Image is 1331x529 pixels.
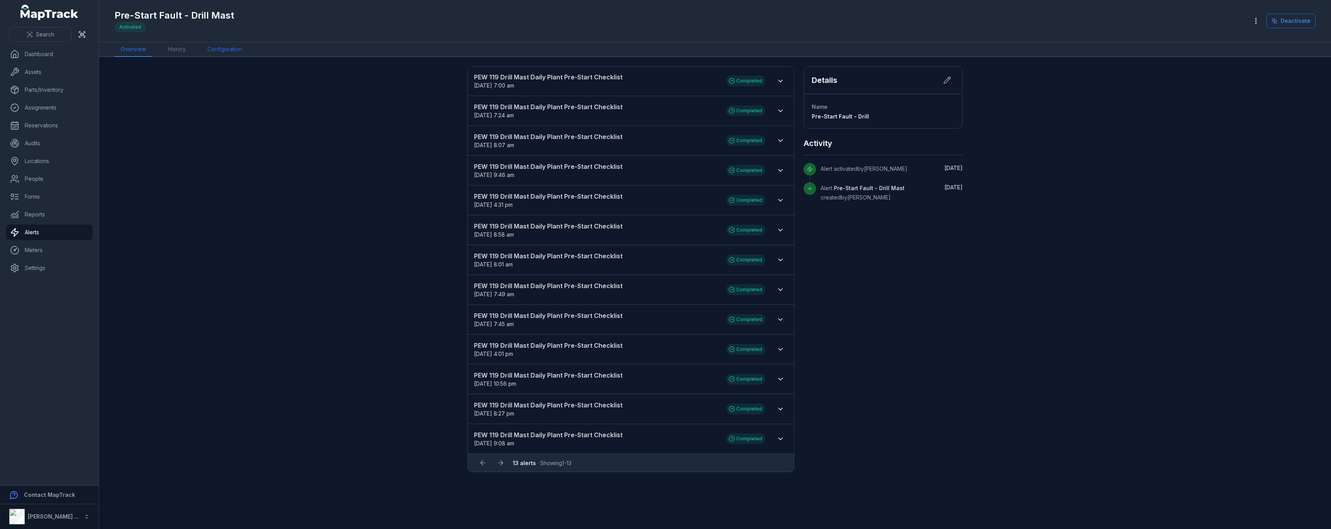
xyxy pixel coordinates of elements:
[6,46,92,62] a: Dashboard
[821,185,905,201] span: Alert created by [PERSON_NAME]
[821,165,907,172] span: Alert activated by [PERSON_NAME]
[474,162,719,171] strong: PEW 119 Drill Mast Daily Plant Pre-Start Checklist
[944,184,963,191] span: [DATE]
[726,314,765,325] div: Completed
[474,251,719,261] strong: PEW 119 Drill Mast Daily Plant Pre-Start Checklist
[474,251,719,268] a: PEW 119 Drill Mast Daily Plant Pre-Start Checklist[DATE] 8:01 am
[834,185,905,191] span: Pre-Start Fault - Drill Mast
[474,162,719,179] a: PEW 119 Drill Mast Daily Plant Pre-Start Checklist[DATE] 9:46 am
[474,132,719,141] strong: PEW 119 Drill Mast Daily Plant Pre-Start Checklist
[726,195,765,206] div: Completed
[24,491,75,498] strong: Contact MapTrack
[726,433,765,444] div: Completed
[474,112,514,119] time: 9/30/2025, 7:24:06 AM
[474,132,719,149] a: PEW 119 Drill Mast Daily Plant Pre-Start Checklist[DATE] 8:07 am
[474,281,719,298] a: PEW 119 Drill Mast Daily Plant Pre-Start Checklist[DATE] 7:49 am
[726,225,765,235] div: Completed
[474,142,514,148] span: [DATE] 8:07 am
[28,513,91,520] strong: [PERSON_NAME] Group
[115,9,234,22] h1: Pre-Start Fault - Drill Mast
[474,371,719,388] a: PEW 119 Drill Mast Daily Plant Pre-Start Checklist[DATE] 10:56 pm
[6,260,92,276] a: Settings
[474,172,514,178] time: 9/12/2025, 9:46:58 AM
[474,72,719,82] strong: PEW 119 Drill Mast Daily Plant Pre-Start Checklist
[6,225,92,240] a: Alerts
[474,102,719,119] a: PEW 119 Drill Mast Daily Plant Pre-Start Checklist[DATE] 7:24 am
[474,102,719,112] strong: PEW 119 Drill Mast Daily Plant Pre-Start Checklist
[944,184,963,191] time: 5/9/2025, 12:14:08 PM
[474,72,719,89] a: PEW 119 Drill Mast Daily Plant Pre-Start Checklist[DATE] 7:00 am
[944,165,963,171] span: [DATE]
[726,165,765,176] div: Completed
[6,82,92,98] a: Parts/Inventory
[6,207,92,222] a: Reports
[115,22,146,33] div: Activated
[513,460,536,466] strong: 13 alerts
[474,281,719,290] strong: PEW 119 Drill Mast Daily Plant Pre-Start Checklist
[201,42,248,57] a: Configuration
[812,103,828,110] span: Name
[474,201,513,208] time: 9/8/2025, 4:31:39 PM
[9,27,72,42] button: Search
[474,350,513,357] time: 7/21/2025, 4:01:57 PM
[726,344,765,355] div: Completed
[726,76,765,86] div: Completed
[474,261,513,268] span: [DATE] 8:01 am
[474,341,719,358] a: PEW 119 Drill Mast Daily Plant Pre-Start Checklist[DATE] 4:01 pm
[812,113,884,120] span: Pre-Start Fault - Drill Mast
[6,242,92,258] a: Meters
[474,410,514,417] span: [DATE] 8:27 pm
[6,100,92,115] a: Assignments
[474,430,719,447] a: PEW 119 Drill Mast Daily Plant Pre-Start Checklist[DATE] 9:08 am
[726,284,765,295] div: Completed
[513,460,571,466] span: · Showing 1 - 13
[474,341,719,350] strong: PEW 119 Drill Mast Daily Plant Pre-Start Checklist
[474,291,514,297] span: [DATE] 7:49 am
[36,31,54,38] span: Search
[474,311,719,328] a: PEW 119 Drill Mast Daily Plant Pre-Start Checklist[DATE] 7:45 am
[6,153,92,169] a: Locations
[474,321,514,327] span: [DATE] 7:45 am
[6,136,92,151] a: Audits
[726,105,765,116] div: Completed
[115,42,152,57] a: Overview
[474,321,514,327] time: 7/22/2025, 7:45:37 AM
[474,371,719,380] strong: PEW 119 Drill Mast Daily Plant Pre-Start Checklist
[474,440,514,447] span: [DATE] 9:08 am
[474,231,514,238] time: 9/4/2025, 8:58:58 AM
[474,112,514,119] span: [DATE] 7:24 am
[474,172,514,178] span: [DATE] 9:46 am
[474,142,514,148] time: 9/23/2025, 8:07:27 AM
[474,400,719,410] strong: PEW 119 Drill Mast Daily Plant Pre-Start Checklist
[474,380,516,387] time: 7/17/2025, 10:56:54 PM
[474,231,514,238] span: [DATE] 8:58 am
[474,440,514,447] time: 6/20/2025, 9:08:58 AM
[474,222,719,239] a: PEW 119 Drill Mast Daily Plant Pre-Start Checklist[DATE] 8:58 am
[474,430,719,440] strong: PEW 119 Drill Mast Daily Plant Pre-Start Checklist
[726,404,765,414] div: Completed
[944,165,963,171] time: 5/9/2025, 12:19:00 PM
[474,380,516,387] span: [DATE] 10:56 pm
[804,138,832,149] h2: Activity
[6,171,92,187] a: People
[21,5,79,20] a: MapTrack
[474,192,719,201] strong: PEW 119 Drill Mast Daily Plant Pre-Start Checklist
[726,135,765,146] div: Completed
[812,75,837,86] h2: Details
[474,201,513,208] span: [DATE] 4:31 pm
[6,189,92,204] a: Forms
[6,64,92,80] a: Assets
[474,261,513,268] time: 9/3/2025, 8:01:37 AM
[6,118,92,133] a: Reservations
[474,82,514,89] span: [DATE] 7:00 am
[474,410,514,417] time: 7/8/2025, 8:27:39 PM
[726,374,765,385] div: Completed
[474,400,719,417] a: PEW 119 Drill Mast Daily Plant Pre-Start Checklist[DATE] 8:27 pm
[474,222,719,231] strong: PEW 119 Drill Mast Daily Plant Pre-Start Checklist
[474,82,514,89] time: 10/7/2025, 7:00:09 AM
[1266,14,1316,28] button: Deactivate
[162,42,192,57] a: History
[474,192,719,209] a: PEW 119 Drill Mast Daily Plant Pre-Start Checklist[DATE] 4:31 pm
[474,350,513,357] span: [DATE] 4:01 pm
[474,291,514,297] time: 8/29/2025, 7:49:54 AM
